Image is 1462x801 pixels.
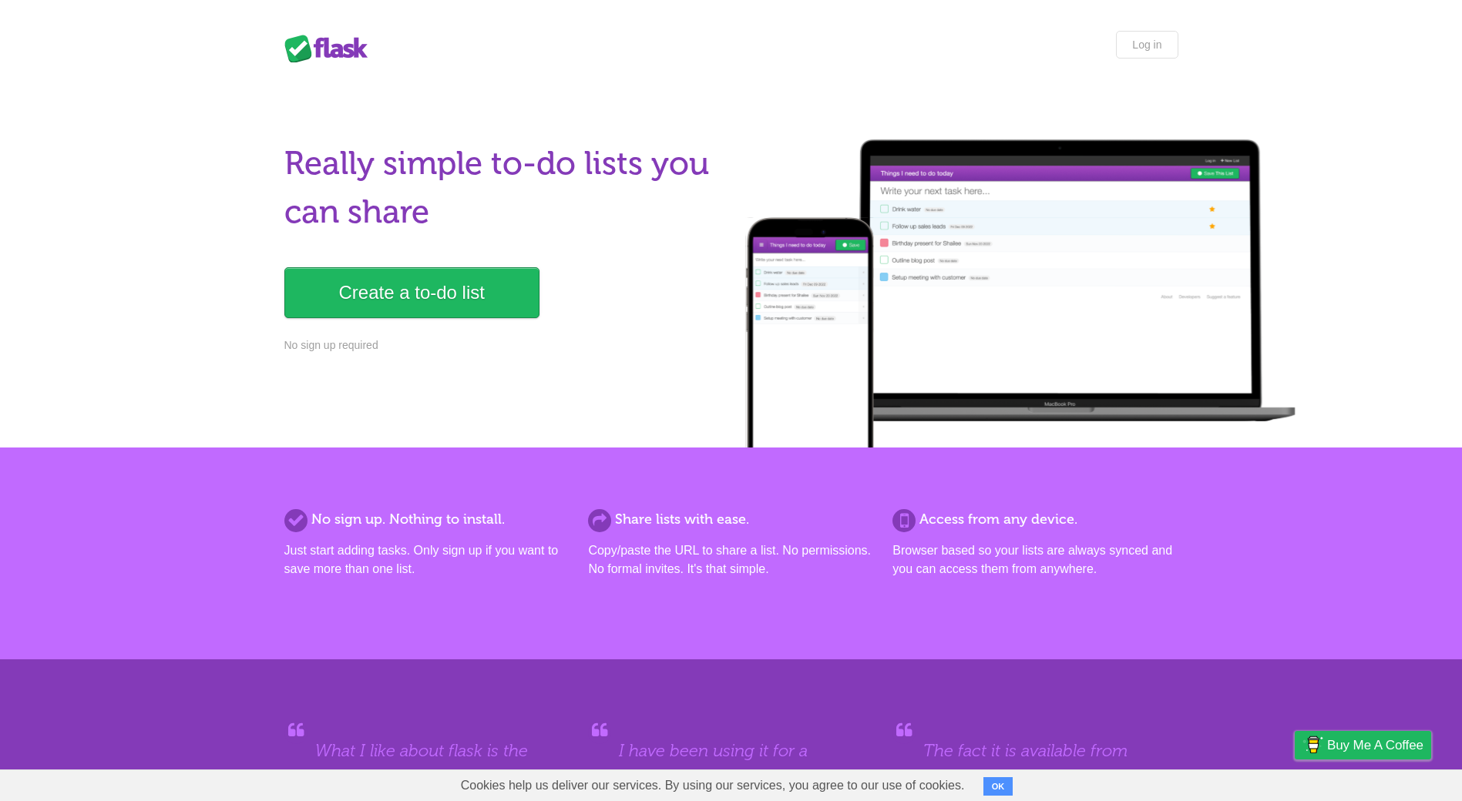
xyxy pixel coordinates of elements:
[1116,31,1178,59] a: Log in
[1327,732,1423,759] span: Buy me a coffee
[445,770,980,801] span: Cookies help us deliver our services. By using our services, you agree to our use of cookies.
[284,267,539,318] a: Create a to-do list
[892,541,1178,578] p: Browser based so your lists are always synced and you can access them from anywhere.
[284,35,377,62] div: Flask Lists
[983,777,1013,796] button: OK
[892,509,1178,530] h2: Access from any device.
[284,337,722,354] p: No sign up required
[1302,732,1323,758] img: Buy me a coffee
[284,541,570,578] p: Just start adding tasks. Only sign up if you want to save more than one list.
[1295,731,1431,759] a: Buy me a coffee
[588,541,873,578] p: Copy/paste the URL to share a list. No permissions. No formal invites. It's that simple.
[284,509,570,530] h2: No sign up. Nothing to install.
[588,509,873,530] h2: Share lists with ease.
[284,139,722,236] h1: Really simple to-do lists you can share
